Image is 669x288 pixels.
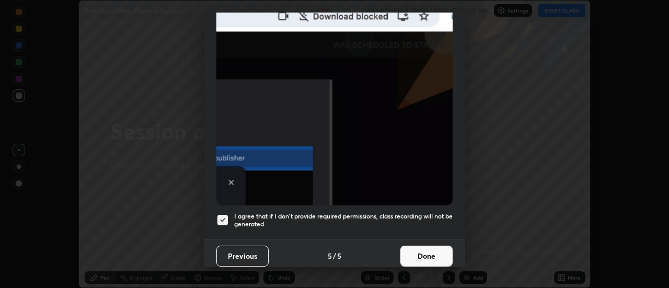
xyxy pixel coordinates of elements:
[333,250,336,261] h4: /
[216,246,269,267] button: Previous
[337,250,341,261] h4: 5
[400,246,453,267] button: Done
[328,250,332,261] h4: 5
[234,212,453,228] h5: I agree that if I don't provide required permissions, class recording will not be generated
